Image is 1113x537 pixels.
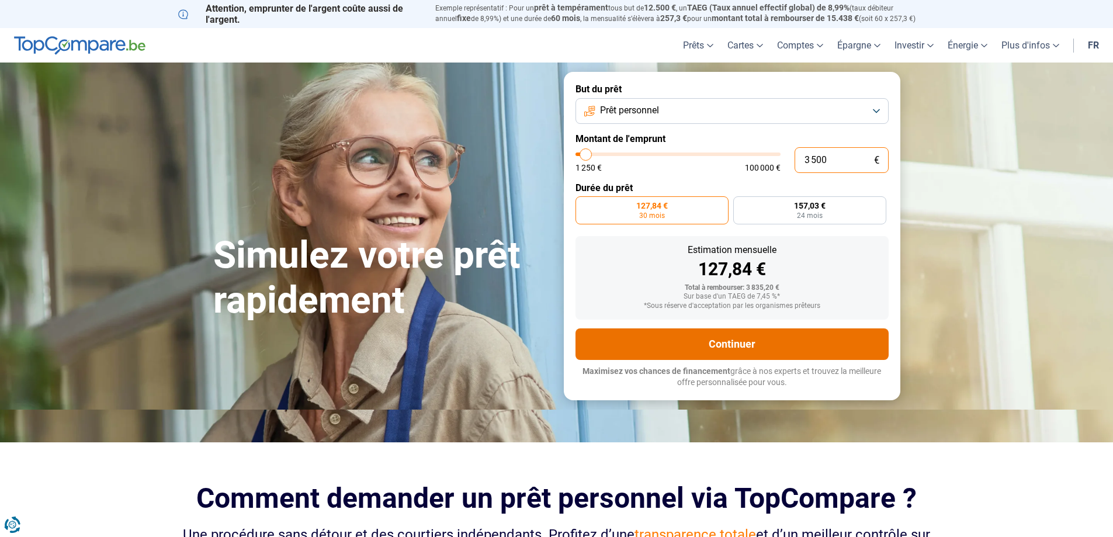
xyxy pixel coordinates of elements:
[797,212,823,219] span: 24 mois
[600,104,659,117] span: Prêt personnel
[687,3,850,12] span: TAEG (Taux annuel effectif global) de 8,99%
[770,28,830,63] a: Comptes
[213,233,550,323] h1: Simulez votre prêt rapidement
[676,28,720,63] a: Prêts
[585,245,879,255] div: Estimation mensuelle
[585,284,879,292] div: Total à rembourser: 3 835,20 €
[712,13,859,23] span: montant total à rembourser de 15.438 €
[575,133,889,144] label: Montant de l'emprunt
[575,328,889,360] button: Continuer
[585,261,879,278] div: 127,84 €
[644,3,676,12] span: 12.500 €
[941,28,994,63] a: Énergie
[720,28,770,63] a: Cartes
[1081,28,1106,63] a: fr
[551,13,580,23] span: 60 mois
[874,155,879,165] span: €
[994,28,1066,63] a: Plus d'infos
[582,366,730,376] span: Maximisez vos chances de financement
[794,202,826,210] span: 157,03 €
[639,212,665,219] span: 30 mois
[575,98,889,124] button: Prêt personnel
[585,293,879,301] div: Sur base d'un TAEG de 7,45 %*
[575,164,602,172] span: 1 250 €
[575,84,889,95] label: But du prêt
[178,482,935,514] h2: Comment demander un prêt personnel via TopCompare ?
[575,182,889,193] label: Durée du prêt
[14,36,145,55] img: TopCompare
[457,13,471,23] span: fixe
[435,3,935,24] p: Exemple représentatif : Pour un tous but de , un (taux débiteur annuel de 8,99%) et une durée de ...
[636,202,668,210] span: 127,84 €
[830,28,887,63] a: Épargne
[585,302,879,310] div: *Sous réserve d'acceptation par les organismes prêteurs
[887,28,941,63] a: Investir
[745,164,781,172] span: 100 000 €
[178,3,421,25] p: Attention, emprunter de l'argent coûte aussi de l'argent.
[534,3,608,12] span: prêt à tempérament
[660,13,687,23] span: 257,3 €
[575,366,889,389] p: grâce à nos experts et trouvez la meilleure offre personnalisée pour vous.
